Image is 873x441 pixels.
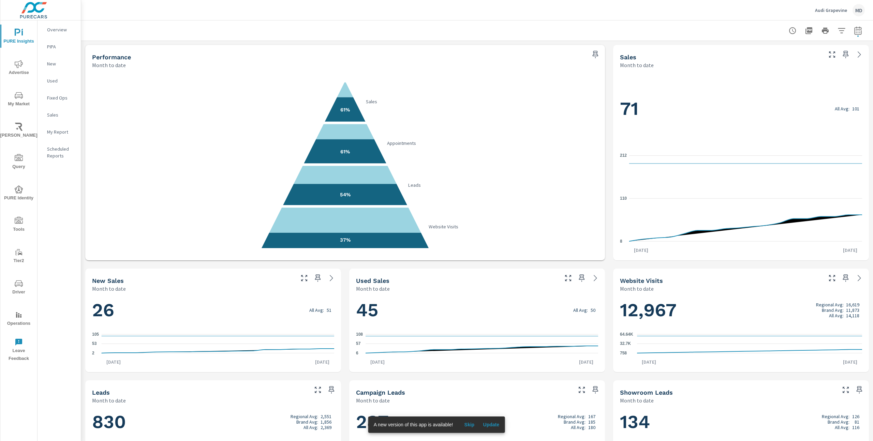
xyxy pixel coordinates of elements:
[846,313,859,318] p: 14,118
[2,279,35,296] span: Driver
[47,43,75,50] p: PIPA
[588,419,595,425] p: 185
[852,106,859,111] p: 101
[588,425,595,430] p: 180
[483,422,499,428] span: Update
[2,311,35,328] span: Operations
[38,110,81,120] div: Sales
[838,359,862,365] p: [DATE]
[822,307,844,313] p: Brand Avg:
[815,7,847,13] p: Audi Grapevine
[563,273,574,284] button: Make Fullscreen
[387,140,416,146] text: Appointments
[846,302,859,307] p: 16,619
[356,332,363,337] text: 108
[2,29,35,45] span: PURE Insights
[854,49,865,60] a: See more details in report
[38,59,81,69] div: New
[629,247,653,254] p: [DATE]
[312,273,323,284] span: Save this to your personalized report
[309,307,324,313] p: All Avg:
[92,351,94,355] text: 2
[47,128,75,135] p: My Report
[92,332,99,337] text: 105
[620,285,654,293] p: Month to date
[47,26,75,33] p: Overview
[620,299,862,322] h1: 12,967
[327,307,331,313] p: 51
[590,49,601,60] span: Save this to your personalized report
[340,107,350,113] text: 61%
[38,144,81,161] div: Scheduled Reports
[590,273,601,284] a: See more details in report
[38,42,81,52] div: PIPA
[620,277,663,284] h5: Website Visits
[291,414,318,419] p: Regional Avg:
[852,425,859,430] p: 116
[47,60,75,67] p: New
[38,76,81,86] div: Used
[92,61,126,69] p: Month to date
[356,351,358,355] text: 6
[92,341,97,346] text: 53
[92,396,126,405] p: Month to date
[835,106,849,111] p: All Avg:
[591,307,595,313] p: 50
[620,54,636,61] h5: Sales
[356,341,361,346] text: 57
[356,299,598,322] h1: 45
[846,307,859,313] p: 11,873
[312,384,323,395] button: Make Fullscreen
[92,410,334,434] h1: 830
[835,24,848,37] button: Apply Filters
[827,273,838,284] button: Make Fullscreen
[429,224,458,230] text: Website Visits
[576,273,587,284] span: Save this to your personalized report
[38,93,81,103] div: Fixed Ops
[321,419,331,425] p: 1,856
[47,146,75,159] p: Scheduled Reports
[366,98,377,105] text: Sales
[356,410,598,434] h1: 287
[2,91,35,108] span: My Market
[374,422,453,427] span: A new version of this app is available!
[838,247,862,254] p: [DATE]
[480,419,502,430] button: Update
[408,182,421,188] text: Leads
[366,359,389,365] p: [DATE]
[573,307,588,313] p: All Avg:
[835,425,849,430] p: All Avg:
[0,20,37,365] div: nav menu
[356,285,390,293] p: Month to date
[854,273,865,284] a: See more details in report
[92,277,124,284] h5: New Sales
[840,384,851,395] button: Make Fullscreen
[2,123,35,139] span: [PERSON_NAME]
[296,419,318,425] p: Brand Avg:
[321,414,331,419] p: 2,551
[620,196,627,201] text: 110
[2,185,35,202] span: PURE Identity
[356,277,389,284] h5: Used Sales
[310,359,334,365] p: [DATE]
[102,359,125,365] p: [DATE]
[620,239,622,244] text: 8
[620,410,862,434] h1: 134
[2,248,35,265] span: Tier2
[620,332,633,337] text: 64.64K
[829,313,844,318] p: All Avg:
[304,425,318,430] p: All Avg:
[92,389,110,396] h5: Leads
[47,77,75,84] p: Used
[620,341,631,346] text: 32.7K
[299,273,310,284] button: Make Fullscreen
[2,154,35,171] span: Query
[620,351,627,355] text: 758
[38,127,81,137] div: My Report
[558,414,586,419] p: Regional Avg:
[818,24,832,37] button: Print Report
[854,384,865,395] span: Save this to your personalized report
[38,25,81,35] div: Overview
[92,285,126,293] p: Month to date
[620,61,654,69] p: Month to date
